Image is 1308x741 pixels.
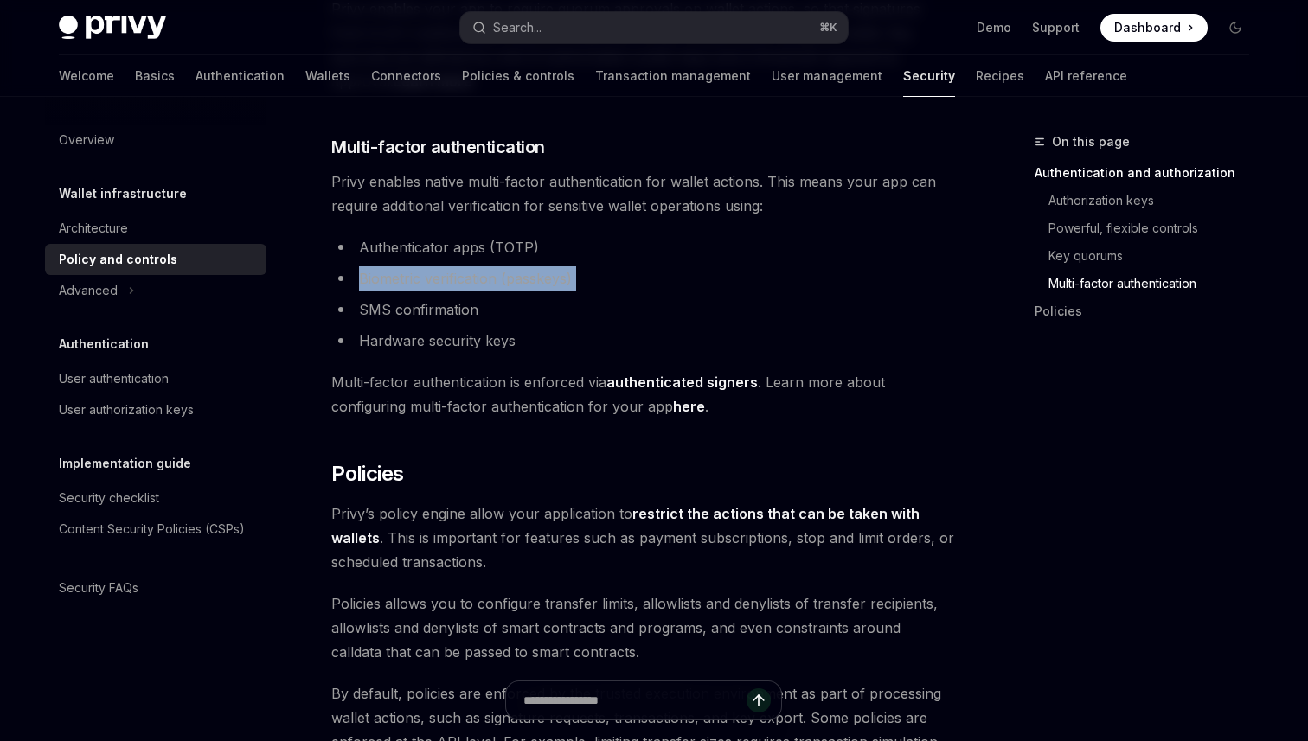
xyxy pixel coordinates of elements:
a: Wallets [305,55,350,97]
span: Multi-factor authentication [331,135,545,159]
div: User authorization keys [59,399,194,420]
div: User authentication [59,368,169,389]
button: Open search [460,12,848,43]
a: Key quorums [1035,242,1263,270]
li: Hardware security keys [331,329,955,353]
a: authenticated signers [606,374,758,392]
span: ⌘ K [819,21,837,35]
a: Architecture [45,213,266,244]
a: User authorization keys [45,394,266,425]
span: Policies allows you to configure transfer limits, allowlists and denylists of transfer recipients... [331,591,955,664]
a: Authentication [196,55,285,97]
button: Toggle dark mode [1221,14,1249,42]
span: On this page [1052,131,1130,152]
a: API reference [1045,55,1127,97]
div: Search... [493,17,542,38]
a: Multi-factor authentication [1035,270,1263,297]
a: here [673,398,705,416]
span: Dashboard [1114,19,1181,36]
li: Authenticator apps (TOTP) [331,235,955,259]
span: Policies [331,460,403,488]
span: Privy enables native multi-factor authentication for wallet actions. This means your app can requ... [331,169,955,218]
a: Transaction management [595,55,751,97]
span: Privy’s policy engine allow your application to . This is important for features such as payment ... [331,501,955,574]
div: Policy and controls [59,249,177,270]
h5: Wallet infrastructure [59,183,187,204]
a: Welcome [59,55,114,97]
a: Authentication and authorization [1035,159,1263,187]
a: Support [1032,19,1080,36]
img: dark logo [59,16,166,40]
div: Advanced [59,280,118,301]
a: User management [772,55,882,97]
a: Policy and controls [45,244,266,275]
div: Overview [59,130,114,150]
button: Send message [747,688,771,712]
a: Security [903,55,955,97]
div: Architecture [59,218,128,239]
li: Biometric verification (passkeys) [331,266,955,291]
a: Content Security Policies (CSPs) [45,514,266,545]
div: Content Security Policies (CSPs) [59,519,245,540]
a: User authentication [45,363,266,394]
span: Multi-factor authentication is enforced via . Learn more about configuring multi-factor authentic... [331,370,955,418]
div: Security checklist [59,488,159,508]
a: Authorization keys [1035,187,1263,214]
a: Security FAQs [45,572,266,604]
a: Overview [45,125,266,156]
a: Policies & controls [462,55,574,97]
h5: Authentication [59,334,149,355]
a: Demo [977,19,1011,36]
button: Toggle Advanced section [45,275,266,306]
a: Dashboard [1100,14,1208,42]
a: Connectors [371,55,441,97]
h5: Implementation guide [59,453,191,474]
a: Basics [135,55,175,97]
a: Policies [1035,297,1263,325]
a: Recipes [976,55,1024,97]
input: Ask a question... [523,681,747,719]
li: SMS confirmation [331,297,955,322]
a: Powerful, flexible controls [1035,214,1263,242]
div: Security FAQs [59,578,138,598]
a: Security checklist [45,482,266,514]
